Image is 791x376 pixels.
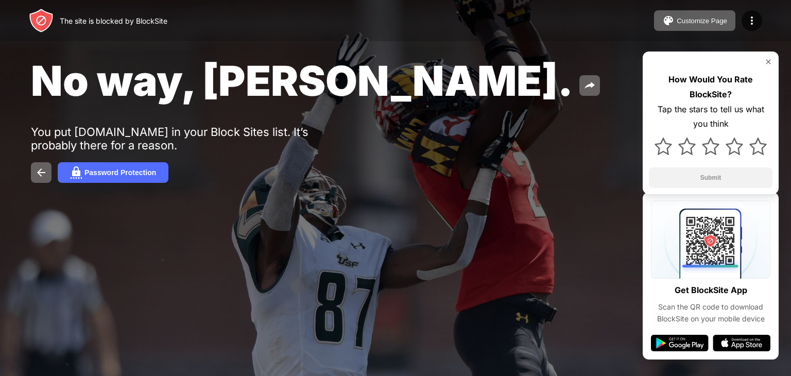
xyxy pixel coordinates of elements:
span: No way, [PERSON_NAME]. [31,56,573,106]
img: star.svg [655,138,672,155]
img: google-play.svg [651,335,709,351]
img: password.svg [70,166,82,179]
button: Password Protection [58,162,168,183]
img: pallet.svg [662,14,675,27]
div: Password Protection [84,168,156,177]
img: app-store.svg [713,335,770,351]
div: How Would You Rate BlockSite? [649,72,772,102]
div: Get BlockSite App [675,283,747,298]
div: You put [DOMAIN_NAME] in your Block Sites list. It’s probably there for a reason. [31,125,349,152]
button: Customize Page [654,10,735,31]
img: header-logo.svg [29,8,54,33]
img: back.svg [35,166,47,179]
img: qrcode.svg [651,200,770,279]
img: share.svg [583,79,596,92]
div: Scan the QR code to download BlockSite on your mobile device [651,301,770,324]
div: The site is blocked by BlockSite [60,16,167,25]
img: rate-us-close.svg [764,58,772,66]
img: star.svg [702,138,719,155]
div: Tap the stars to tell us what you think [649,102,772,132]
img: star.svg [678,138,696,155]
div: Customize Page [677,17,727,25]
img: menu-icon.svg [746,14,758,27]
img: star.svg [726,138,743,155]
button: Submit [649,167,772,188]
img: star.svg [749,138,767,155]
